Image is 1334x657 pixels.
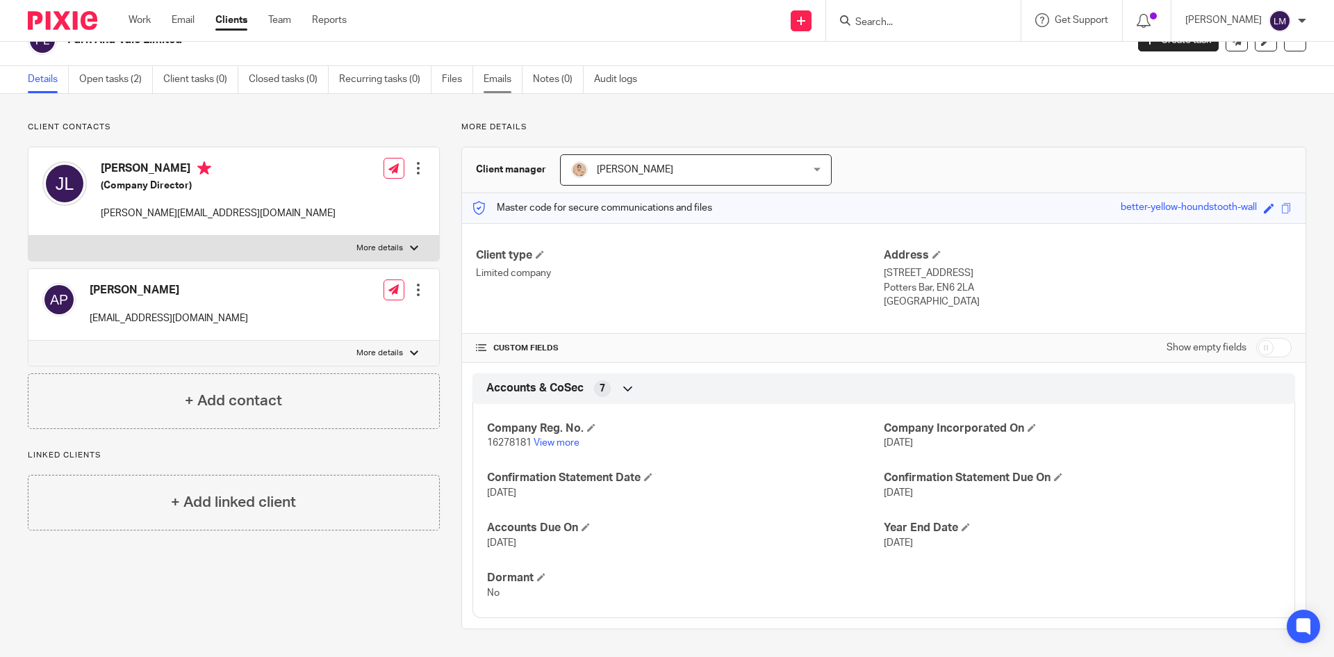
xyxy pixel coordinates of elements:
span: [DATE] [487,488,516,498]
h4: Address [884,248,1292,263]
span: No [487,588,500,598]
img: DSC06218%20-%20Copy.JPG [571,161,588,178]
a: Client tasks (0) [163,66,238,93]
span: [DATE] [884,488,913,498]
p: More details [461,122,1306,133]
p: More details [356,243,403,254]
h4: + Add contact [185,390,282,412]
p: Client contacts [28,122,440,133]
h4: Confirmation Statement Due On [884,471,1281,485]
span: [PERSON_NAME] [597,165,673,175]
h4: Company Incorporated On [884,421,1281,436]
img: svg%3E [1269,10,1291,32]
h4: Dormant [487,571,884,585]
span: [DATE] [884,538,913,548]
h4: CUSTOM FIELDS [476,343,884,354]
p: Potters Bar, EN6 2LA [884,281,1292,295]
h4: [PERSON_NAME] [101,161,336,179]
a: Closed tasks (0) [249,66,329,93]
a: Files [442,66,473,93]
h4: Year End Date [884,521,1281,535]
a: Notes (0) [533,66,584,93]
h4: Accounts Due On [487,521,884,535]
p: Linked clients [28,450,440,461]
a: Open tasks (2) [79,66,153,93]
a: Audit logs [594,66,648,93]
i: Primary [197,161,211,175]
span: [DATE] [487,538,516,548]
input: Search [854,17,979,29]
p: [GEOGRAPHIC_DATA] [884,295,1292,309]
p: Master code for secure communications and files [472,201,712,215]
img: svg%3E [42,161,87,206]
h5: (Company Director) [101,179,336,193]
span: 16278181 [487,438,532,448]
a: Email [172,13,195,27]
a: Emails [484,66,522,93]
a: View more [534,438,579,448]
span: Get Support [1055,15,1108,25]
a: Clients [215,13,247,27]
p: [STREET_ADDRESS] [884,266,1292,280]
img: Pixie [28,11,97,30]
p: [PERSON_NAME] [1185,13,1262,27]
p: Limited company [476,266,884,280]
a: Details [28,66,69,93]
h4: Client type [476,248,884,263]
p: [EMAIL_ADDRESS][DOMAIN_NAME] [90,311,248,325]
img: svg%3E [42,283,76,316]
h4: + Add linked client [171,492,296,513]
label: Show empty fields [1167,341,1246,355]
div: better-yellow-houndstooth-wall [1121,200,1257,216]
p: More details [356,348,403,359]
a: Work [129,13,151,27]
a: Recurring tasks (0) [339,66,431,93]
a: Team [268,13,291,27]
a: Reports [312,13,347,27]
h4: [PERSON_NAME] [90,283,248,298]
h4: Confirmation Statement Date [487,471,884,485]
span: Accounts & CoSec [486,381,584,396]
span: 7 [600,382,605,396]
h4: Company Reg. No. [487,421,884,436]
h3: Client manager [476,163,546,177]
span: [DATE] [884,438,913,448]
p: [PERSON_NAME][EMAIL_ADDRESS][DOMAIN_NAME] [101,206,336,220]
